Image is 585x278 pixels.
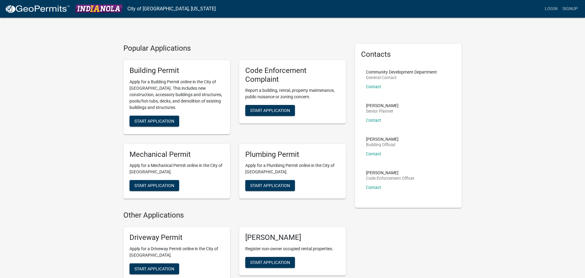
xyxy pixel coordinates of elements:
a: Signup [560,3,580,15]
p: Code Enforcement Officer [366,176,414,180]
h4: Popular Applications [123,44,346,53]
a: Login [542,3,560,15]
button: Start Application [129,263,179,274]
p: Community Development Department [366,70,437,74]
a: Contact [366,84,381,89]
h5: Mechanical Permit [129,150,224,159]
a: City of [GEOGRAPHIC_DATA], [US_STATE] [127,4,216,14]
a: Contact [366,185,381,190]
button: Start Application [245,105,295,116]
p: Apply for a Mechanical Permit online in the City of [GEOGRAPHIC_DATA]. [129,162,224,175]
button: Start Application [245,180,295,191]
img: City of Indianola, Iowa [75,5,122,13]
p: Report a building, rental, property maintenance, public nuisance or zoning concern. [245,87,340,100]
p: Building Official [366,143,399,147]
h5: Building Permit [129,66,224,75]
button: Start Application [245,257,295,268]
span: Start Application [250,260,290,265]
span: Start Application [134,118,174,123]
p: Apply for a Plumbing Permit online in the City of [GEOGRAPHIC_DATA]. [245,162,340,175]
p: Apply for a Driveway Permit online in the City of [GEOGRAPHIC_DATA]. [129,246,224,258]
span: Start Application [250,183,290,188]
button: Start Application [129,116,179,127]
h5: Driveway Permit [129,233,224,242]
p: [PERSON_NAME] [366,103,399,108]
span: Start Application [134,183,174,188]
h4: Other Applications [123,211,346,220]
button: Start Application [129,180,179,191]
h5: Contacts [361,50,456,59]
h5: [PERSON_NAME] [245,233,340,242]
p: Apply for a Building Permit online in the City of [GEOGRAPHIC_DATA]. This includes new constructi... [129,79,224,111]
p: Register non-owner occupied rental properties. [245,246,340,252]
h5: Code Enforcement Complaint [245,66,340,84]
p: [PERSON_NAME] [366,171,414,175]
p: [PERSON_NAME] [366,137,399,141]
span: Start Application [134,266,174,271]
p: Senior Planner [366,109,399,113]
a: Contact [366,118,381,123]
h5: Plumbing Permit [245,150,340,159]
a: Contact [366,151,381,156]
span: Start Application [250,108,290,113]
p: General Contact [366,75,437,80]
